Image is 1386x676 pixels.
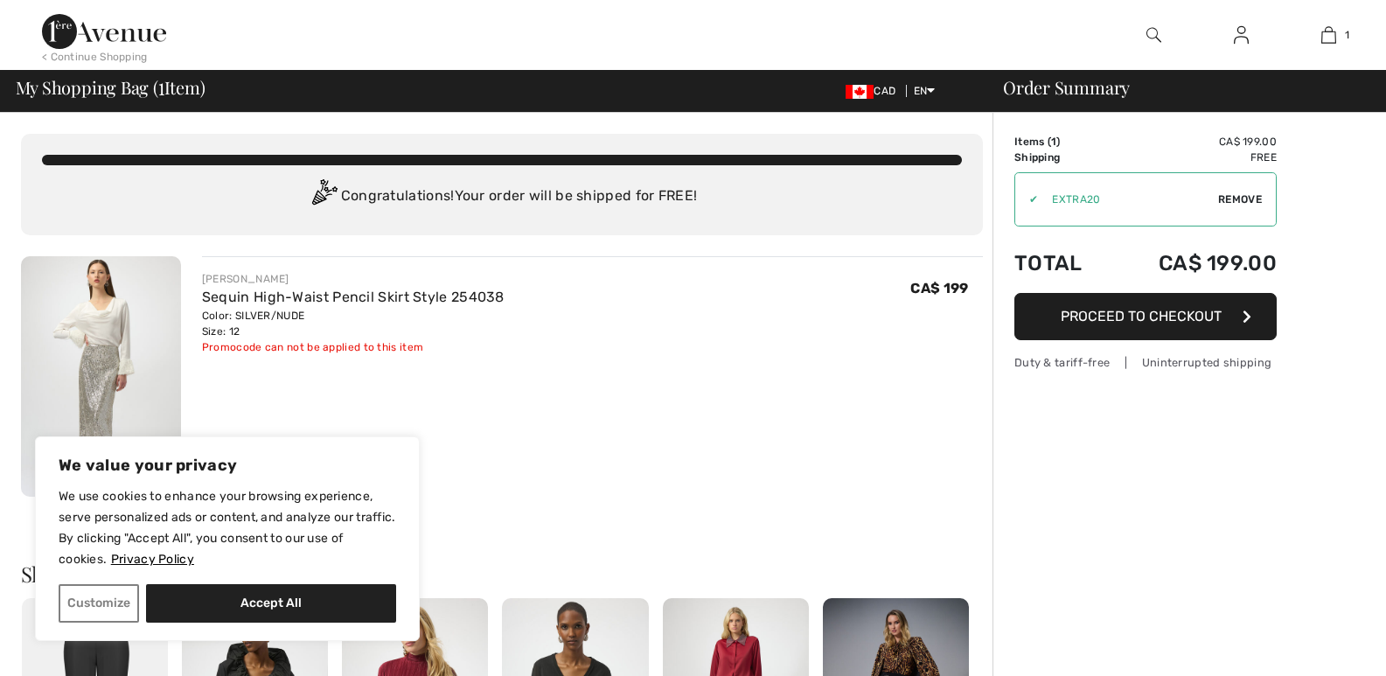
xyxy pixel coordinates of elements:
[1220,24,1263,46] a: Sign In
[1146,24,1161,45] img: search the website
[202,308,505,339] div: Color: SILVER/NUDE Size: 12
[306,179,341,214] img: Congratulation2.svg
[202,339,505,355] div: Promocode can not be applied to this item
[1038,173,1218,226] input: Promo code
[16,79,205,96] span: My Shopping Bag ( Item)
[1234,24,1249,45] img: My Info
[202,289,505,305] a: Sequin High-Waist Pencil Skirt Style 254038
[21,563,983,584] h2: Shoppers also bought
[42,49,148,65] div: < Continue Shopping
[1110,233,1277,293] td: CA$ 199.00
[1285,24,1371,45] a: 1
[1014,134,1110,150] td: Items ( )
[42,179,962,214] div: Congratulations! Your order will be shipped for FREE!
[1218,192,1262,207] span: Remove
[202,271,505,287] div: [PERSON_NAME]
[1321,24,1336,45] img: My Bag
[59,486,396,570] p: We use cookies to enhance your browsing experience, serve personalized ads or content, and analyz...
[21,256,181,497] img: Sequin High-Waist Pencil Skirt Style 254038
[110,551,195,568] a: Privacy Policy
[982,79,1376,96] div: Order Summary
[59,584,139,623] button: Customize
[846,85,874,99] img: Canadian Dollar
[1014,354,1277,371] div: Duty & tariff-free | Uninterrupted shipping
[1014,293,1277,340] button: Proceed to Checkout
[1015,192,1038,207] div: ✔
[1061,308,1222,324] span: Proceed to Checkout
[1051,136,1056,148] span: 1
[35,436,420,641] div: We value your privacy
[1014,233,1110,293] td: Total
[1110,134,1277,150] td: CA$ 199.00
[1345,27,1349,43] span: 1
[1014,150,1110,165] td: Shipping
[146,584,396,623] button: Accept All
[158,74,164,97] span: 1
[42,14,166,49] img: 1ère Avenue
[914,85,936,97] span: EN
[910,280,968,296] span: CA$ 199
[59,455,396,476] p: We value your privacy
[846,85,902,97] span: CAD
[1110,150,1277,165] td: Free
